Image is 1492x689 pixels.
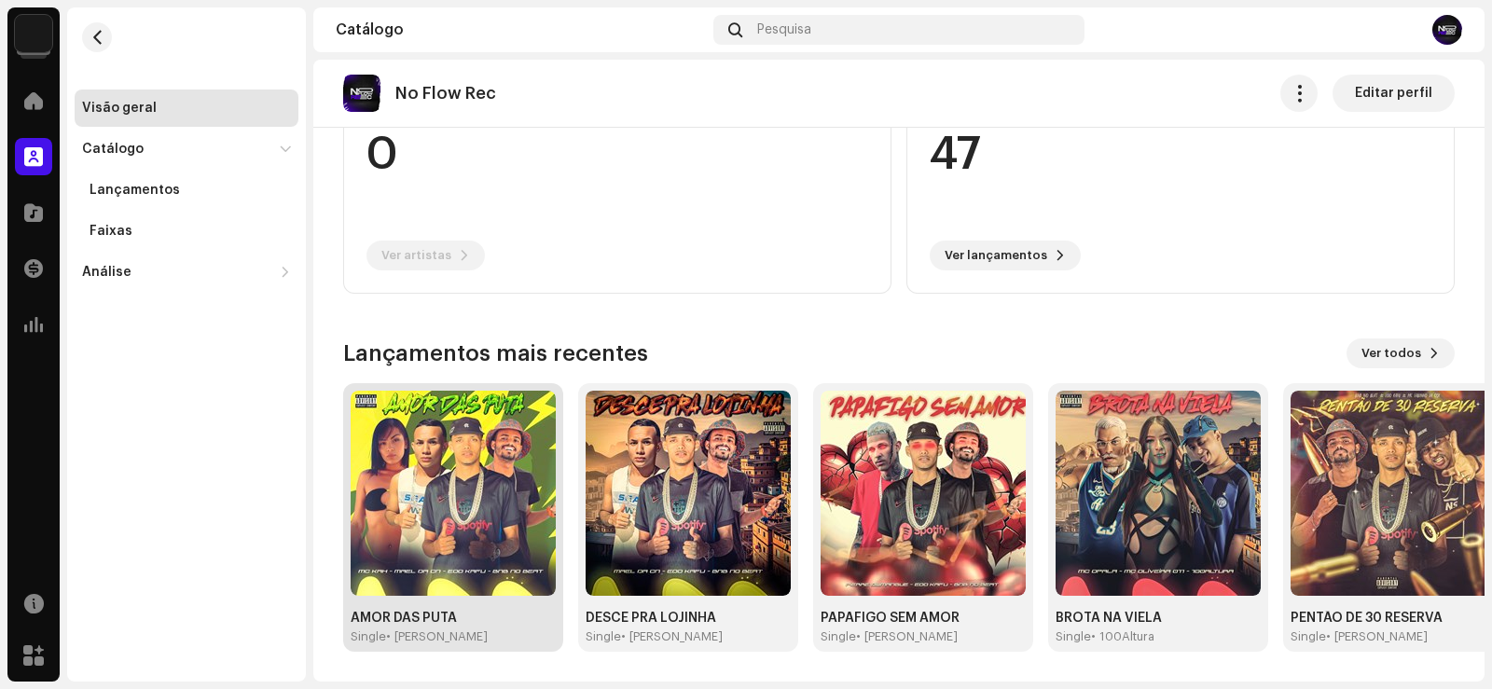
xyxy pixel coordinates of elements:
[856,629,958,644] div: • [PERSON_NAME]
[395,84,496,103] p: No Flow Rec
[1355,75,1432,112] span: Editar perfil
[351,391,556,596] img: ca3aa333-1121-4eeb-994e-f36222acb746
[1056,391,1261,596] img: e8e3c5b2-6771-4caf-b52f-b1485cd650e3
[586,391,791,596] img: aae58bda-9821-43d2-9b28-a10558ccd3a9
[1361,335,1421,372] span: Ver todos
[75,90,298,127] re-m-nav-item: Visão geral
[586,611,791,626] div: DESCE PRA LOJINHA
[386,629,488,644] div: • [PERSON_NAME]
[757,22,811,37] span: Pesquisa
[351,629,386,644] div: Single
[1326,629,1428,644] div: • [PERSON_NAME]
[1333,75,1455,112] button: Editar perfil
[1056,629,1091,644] div: Single
[336,22,706,37] div: Catálogo
[1291,629,1326,644] div: Single
[1091,629,1154,644] div: • 100Altura
[351,611,556,626] div: AMOR DAS PUTA
[1056,611,1261,626] div: BROTA NA VIELA
[75,213,298,250] re-m-nav-item: Faixas
[821,611,1026,626] div: PAPAFIGO SEM AMOR
[586,629,621,644] div: Single
[621,629,723,644] div: • [PERSON_NAME]
[15,15,52,52] img: 71bf27a5-dd94-4d93-852c-61362381b7db
[821,629,856,644] div: Single
[343,75,380,112] img: c3b8c00a-c03b-42eb-ba63-b01eda721051
[945,237,1047,274] span: Ver lançamentos
[75,131,298,250] re-m-nav-dropdown: Catálogo
[82,265,131,280] div: Análise
[82,101,157,116] div: Visão geral
[75,254,298,291] re-m-nav-dropdown: Análise
[343,338,648,368] h3: Lançamentos mais recentes
[821,391,1026,596] img: 19c14c90-2a96-419f-9b2b-8f336825411c
[82,142,144,157] div: Catálogo
[930,241,1081,270] button: Ver lançamentos
[90,224,132,239] div: Faixas
[75,172,298,209] re-m-nav-item: Lançamentos
[1432,15,1462,45] img: 193ae7c8-a137-44a2-acfb-221aef5f7436
[90,183,180,198] div: Lançamentos
[1347,338,1455,368] button: Ver todos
